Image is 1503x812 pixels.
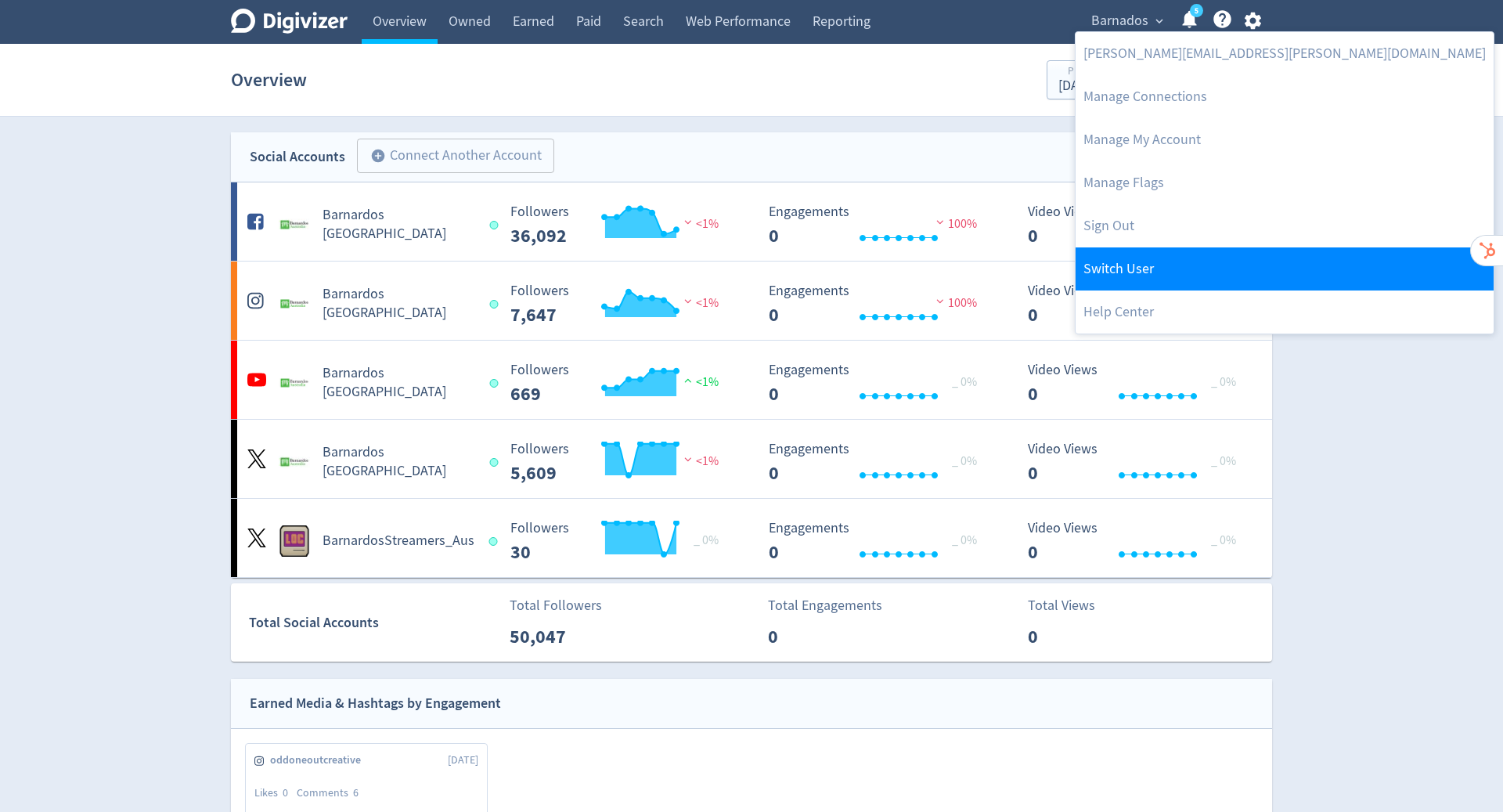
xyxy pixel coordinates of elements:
[1076,204,1494,247] a: Log out
[1076,247,1494,291] a: Switch User
[1076,118,1494,161] a: Manage My Account
[1076,161,1494,204] a: Manage Flags
[1076,75,1494,118] a: Manage Connections
[1076,291,1494,334] a: Help Center
[1076,32,1494,75] a: [PERSON_NAME][EMAIL_ADDRESS][PERSON_NAME][DOMAIN_NAME]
